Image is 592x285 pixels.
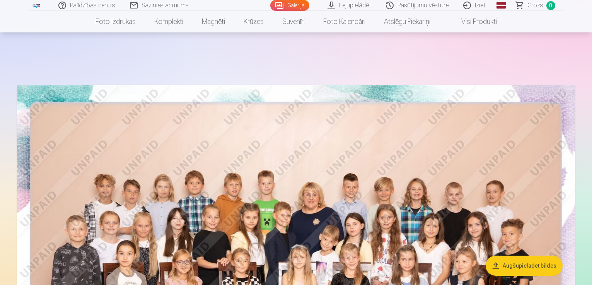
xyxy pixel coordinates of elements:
a: Suvenīri [273,11,314,32]
span: Grozs [527,1,543,10]
a: Komplekti [145,11,193,32]
button: Augšupielādēt bildes [486,256,563,276]
a: Krūzes [234,11,273,32]
a: Foto kalendāri [314,11,375,32]
a: Visi produkti [440,11,506,32]
span: 0 [546,1,555,10]
a: Foto izdrukas [86,11,145,32]
a: Magnēti [193,11,234,32]
img: /fa1 [32,3,41,8]
a: Atslēgu piekariņi [375,11,440,32]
